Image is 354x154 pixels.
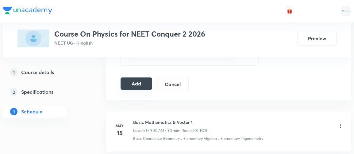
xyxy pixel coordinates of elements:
[3,7,52,16] a: Company Logo
[21,69,54,76] h5: Course details
[17,30,49,47] img: 5DFDDBAB-DED6-4832-B5C5-7415D7533D95_plus.png
[221,136,263,141] p: Elementary Trigonometry
[341,6,351,16] img: Rahul Mishra
[133,119,208,125] h6: Basic Mathematics & Vector 1
[285,6,294,16] button: avatar
[3,66,86,78] a: 1Course details
[181,136,182,141] div: ·
[10,108,17,115] p: 3
[287,8,292,14] img: avatar
[3,7,52,14] img: Company Logo
[114,123,126,128] h6: May
[10,69,17,76] p: 1
[183,136,217,141] p: Elementary Algebra
[157,78,189,90] button: Cancel
[54,40,205,46] p: NEET UG • Hinglish
[218,136,219,141] div: ·
[121,77,152,90] button: Add
[21,88,53,96] h5: Specifications
[21,108,42,115] h5: Schedule
[114,128,126,138] h4: 15
[54,30,205,38] h3: Course On Physics for NEET Conquer 2 2026
[133,136,180,141] p: Basic Coordinate Geometry
[133,128,179,133] p: Lesson 1 • 9:30 AM • 90 min
[297,31,337,46] button: Preview
[179,128,208,133] p: • Room 707 TOIB
[3,86,86,98] a: 2Specifications
[10,88,17,96] p: 2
